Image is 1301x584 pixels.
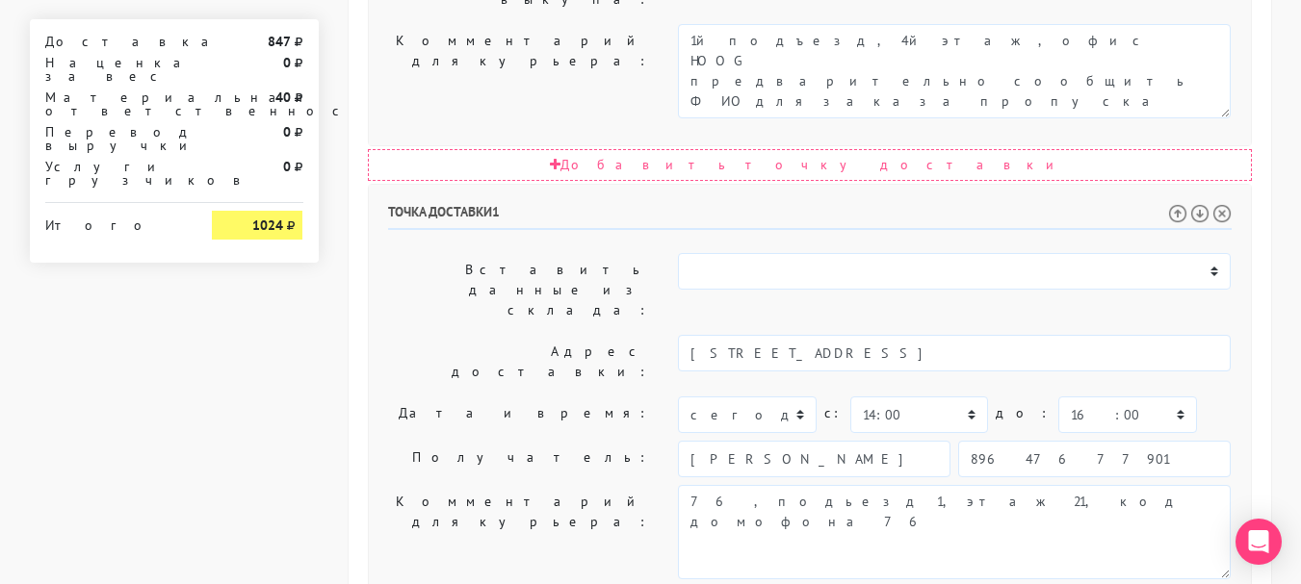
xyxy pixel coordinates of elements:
div: Материальная ответственность [31,90,198,117]
div: Итого [45,211,184,232]
div: Open Intercom Messenger [1236,519,1282,565]
div: Добавить точку доставки [368,149,1252,181]
label: Вставить данные из склада: [374,253,664,327]
strong: 0 [283,158,291,175]
label: Дата и время: [374,396,664,433]
strong: 1024 [252,216,283,234]
label: c: [824,396,843,430]
label: Адрес доставки: [374,335,664,389]
label: до: [996,396,1051,430]
span: 1 [492,203,500,220]
strong: 847 [268,33,291,50]
h6: Точка доставки [388,204,1232,230]
strong: 0 [283,123,291,140]
input: Телефон [958,441,1231,477]
div: Услуги грузчиков [31,160,198,187]
label: Комментарий для курьера: [374,24,664,118]
div: Наценка за вес [31,56,198,83]
strong: 0 [283,54,291,71]
strong: 40 [275,89,291,106]
div: Доставка [31,35,198,48]
label: Получатель: [374,441,664,477]
div: Перевод выручки [31,125,198,152]
textarea: 3й подъезд, 4й этаж, офис HOOG предварительно сообщить ФИО для заказа пропуска [678,24,1231,118]
input: Имя [678,441,950,477]
label: Комментарий для курьера: [374,485,664,579]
